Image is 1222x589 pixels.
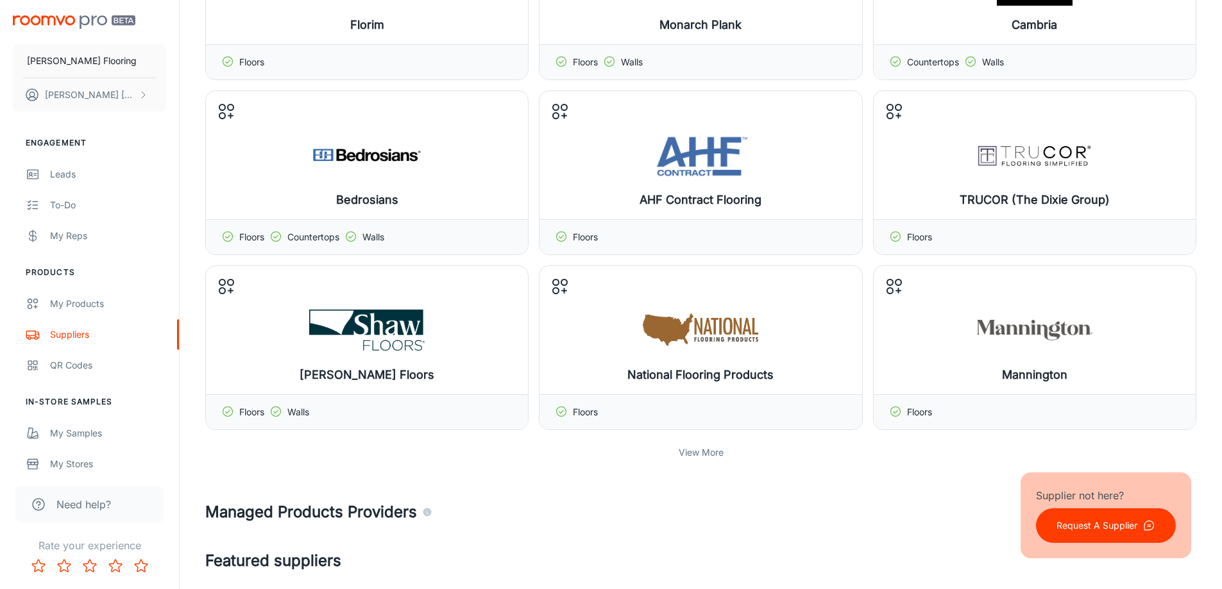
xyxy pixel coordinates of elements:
div: My Samples [50,426,166,440]
p: Walls [362,230,384,244]
p: Request A Supplier [1057,518,1137,533]
div: To-do [50,198,166,212]
div: My Products [50,297,166,311]
button: Rate 2 star [51,553,77,579]
span: Need help? [56,497,111,512]
button: Rate 5 star [128,553,154,579]
p: [PERSON_NAME] Flooring [27,54,137,68]
button: Rate 4 star [103,553,128,579]
p: Walls [287,405,309,419]
p: View More [679,445,724,460]
p: Floors [239,405,264,419]
p: [PERSON_NAME] [PERSON_NAME] [45,88,135,102]
div: Suppliers [50,328,166,342]
p: Walls [982,55,1004,69]
p: Floors [573,230,598,244]
h4: Featured suppliers [205,549,1196,572]
button: Rate 1 star [26,553,51,579]
button: [PERSON_NAME] [PERSON_NAME] [13,78,166,112]
button: Request A Supplier [1036,508,1176,543]
p: Rate your experience [10,538,169,553]
p: Floors [239,230,264,244]
p: Countertops [287,230,339,244]
button: Rate 3 star [77,553,103,579]
div: Leads [50,167,166,181]
p: Floors [573,55,598,69]
div: My Stores [50,457,166,471]
p: Floors [239,55,264,69]
p: Supplier not here? [1036,488,1176,503]
p: Floors [573,405,598,419]
p: Countertops [907,55,959,69]
button: [PERSON_NAME] Flooring [13,44,166,78]
img: Roomvo PRO Beta [13,15,135,29]
p: Floors [907,230,932,244]
div: Agencies and suppliers who work with us to automatically identify the specific products you carry [422,501,432,524]
h4: Managed Products Providers [205,501,1196,524]
p: Walls [621,55,643,69]
div: My Reps [50,229,166,243]
p: Floors [907,405,932,419]
div: QR Codes [50,358,166,372]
